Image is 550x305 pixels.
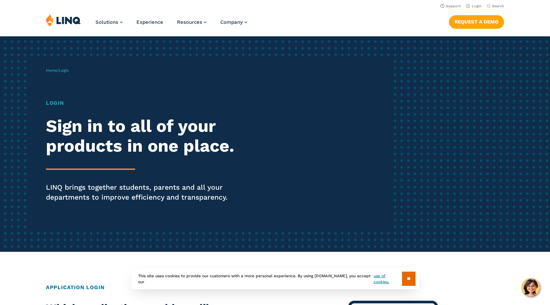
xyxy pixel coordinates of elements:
[449,14,504,28] nav: Button Navigation
[177,19,206,25] a: Resources
[46,99,258,107] h1: Login
[220,19,243,25] span: Company
[466,4,482,8] a: Login
[46,68,69,73] span: /
[136,19,163,25] a: Experience
[95,19,118,25] span: Solutions
[374,273,402,285] a: use of cookies.
[59,68,69,73] span: Login
[46,14,81,26] img: LINQ | K‑12 Software
[487,4,504,9] button: Open Search Bar
[95,19,123,25] a: Solutions
[177,19,202,25] span: Resources
[131,268,419,289] div: This site uses cookies to provide our customers with a more personal experience. By using [DOMAIN...
[46,116,258,156] h2: Sign in to all of your products in one place.
[46,68,57,73] a: Home
[46,182,258,202] p: LINQ brings together students, parents and all your departments to improve efficiency and transpa...
[522,278,540,297] button: Hello, have a question? Let’s chat.
[440,4,461,8] a: Support
[220,19,247,25] a: Company
[95,14,247,36] nav: Primary Navigation
[449,15,504,28] a: Request a Demo
[492,4,504,8] span: Search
